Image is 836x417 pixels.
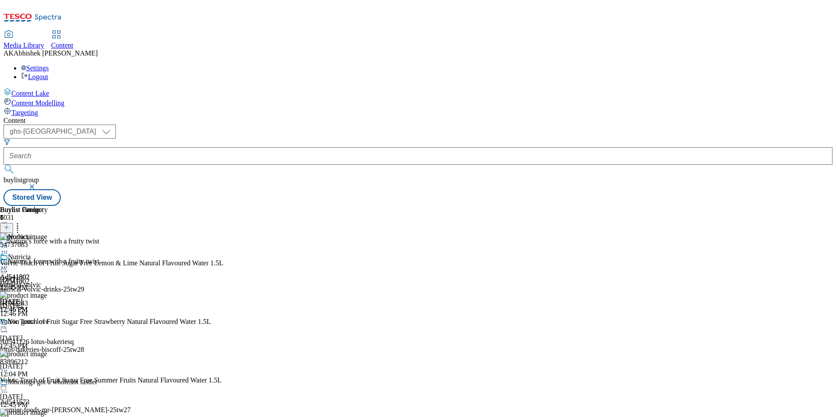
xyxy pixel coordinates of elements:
[3,117,833,125] div: Content
[3,176,39,184] span: buylistgroup
[51,42,73,49] span: Content
[3,107,833,117] a: Targeting
[3,31,44,49] a: Media Library
[3,49,14,57] span: AK
[3,147,833,165] input: Search
[11,90,49,97] span: Content Lake
[21,73,48,80] a: Logout
[21,64,49,72] a: Settings
[51,31,73,49] a: Content
[11,109,38,116] span: Targeting
[3,88,833,97] a: Content Lake
[3,97,833,107] a: Content Modelling
[11,99,64,107] span: Content Modelling
[3,139,10,146] svg: Search Filters
[3,189,61,206] button: Stored View
[14,49,98,57] span: Abhishek [PERSON_NAME]
[3,42,44,49] span: Media Library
